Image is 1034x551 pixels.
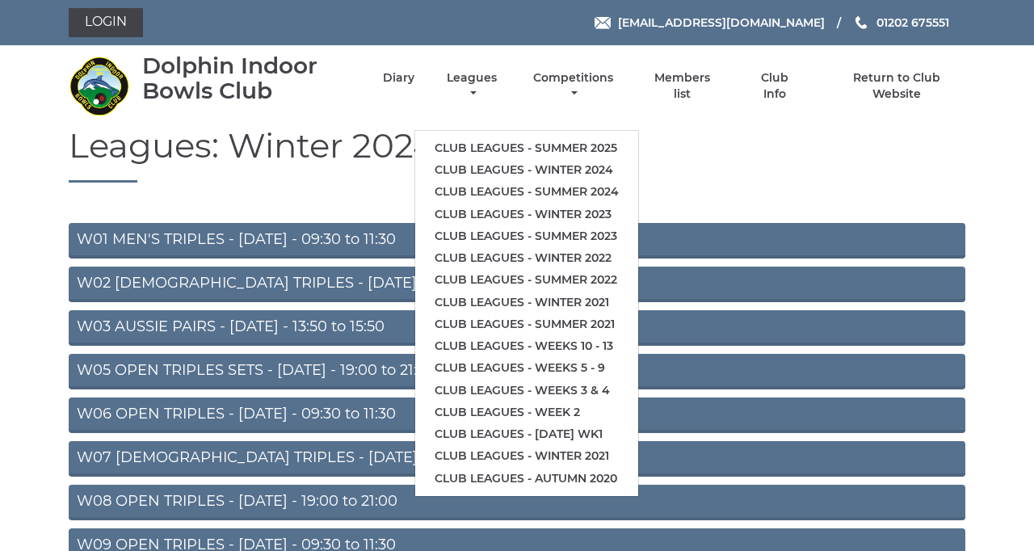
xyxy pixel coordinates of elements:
a: Club leagues - Winter 2022 [415,247,638,269]
a: W08 OPEN TRIPLES - [DATE] - 19:00 to 21:00 [69,485,965,520]
h1: Leagues: Winter 2024 [69,127,965,183]
a: W03 AUSSIE PAIRS - [DATE] - 13:50 to 15:50 [69,310,965,346]
a: W01 MEN'S TRIPLES - [DATE] - 09:30 to 11:30 [69,223,965,259]
a: Club leagues - Weeks 10 - 13 [415,335,638,357]
a: Login [69,8,143,37]
a: W05 OPEN TRIPLES SETS - [DATE] - 19:00 to 21:00 [69,354,965,389]
a: Club leagues - Winter 2021 [415,445,638,467]
a: Members list [645,70,720,102]
img: Dolphin Indoor Bowls Club [69,56,129,116]
span: [EMAIL_ADDRESS][DOMAIN_NAME] [618,15,825,30]
a: Club Info [748,70,801,102]
a: Club leagues - Summer 2022 [415,269,638,291]
span: 01202 675551 [876,15,949,30]
a: Club leagues - Winter 2024 [415,159,638,181]
div: Dolphin Indoor Bowls Club [142,53,355,103]
a: Phone us 01202 675551 [853,14,949,32]
img: Email [595,17,611,29]
a: W07 [DEMOGRAPHIC_DATA] TRIPLES - [DATE] - 13:50 to 15:50 [69,441,965,477]
a: Club leagues - Autumn 2020 [415,468,638,490]
a: Club leagues - Weeks 5 - 9 [415,357,638,379]
a: Club leagues - Summer 2023 [415,225,638,247]
a: Email [EMAIL_ADDRESS][DOMAIN_NAME] [595,14,825,32]
a: W02 [DEMOGRAPHIC_DATA] TRIPLES - [DATE] - 11:40 to 13:40 [69,267,965,302]
a: Club leagues - Summer 2021 [415,313,638,335]
ul: Leagues [414,130,639,497]
a: Club leagues - [DATE] wk1 [415,423,638,445]
img: Phone us [855,16,867,29]
a: Leagues [443,70,501,102]
a: Club leagues - Summer 2025 [415,137,638,159]
a: Diary [383,70,414,86]
a: Club leagues - Summer 2024 [415,181,638,203]
a: Club leagues - Weeks 3 & 4 [415,380,638,402]
a: W06 OPEN TRIPLES - [DATE] - 09:30 to 11:30 [69,397,965,433]
a: Club leagues - Winter 2023 [415,204,638,225]
a: Club leagues - Week 2 [415,402,638,423]
a: Return to Club Website [829,70,965,102]
a: Competitions [529,70,617,102]
a: Club leagues - Winter 2021 [415,292,638,313]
